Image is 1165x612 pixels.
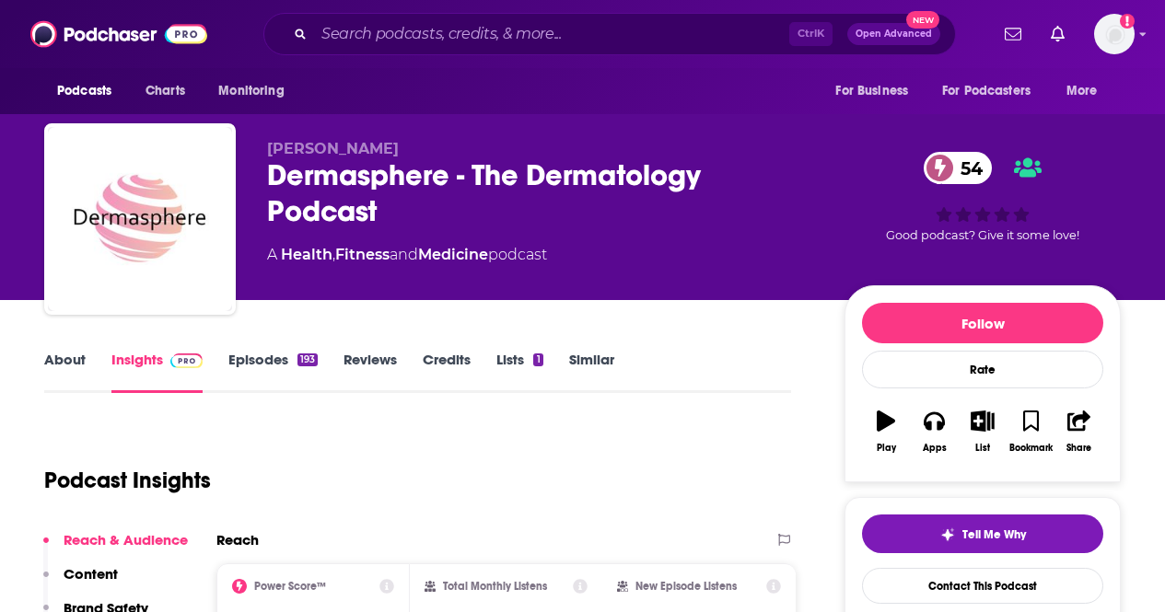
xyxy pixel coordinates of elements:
[146,78,185,104] span: Charts
[1094,14,1135,54] span: Logged in as Tessarossi87
[263,13,956,55] div: Search podcasts, credits, & more...
[789,22,833,46] span: Ctrl K
[228,351,318,393] a: Episodes193
[1043,18,1072,50] a: Show notifications dropdown
[44,351,86,393] a: About
[44,74,135,109] button: open menu
[418,246,488,263] a: Medicine
[1094,14,1135,54] button: Show profile menu
[332,246,335,263] span: ,
[975,443,990,454] div: List
[997,18,1029,50] a: Show notifications dropdown
[942,152,992,184] span: 54
[1054,74,1121,109] button: open menu
[111,351,203,393] a: InsightsPodchaser Pro
[1066,78,1098,104] span: More
[297,353,318,366] div: 193
[835,78,908,104] span: For Business
[862,303,1103,343] button: Follow
[635,580,737,593] h2: New Episode Listens
[930,74,1057,109] button: open menu
[281,246,332,263] a: Health
[862,351,1103,388] div: Rate
[886,228,1079,242] span: Good podcast? Give it some love!
[847,23,940,45] button: Open AdvancedNew
[443,580,547,593] h2: Total Monthly Listens
[267,140,399,157] span: [PERSON_NAME]
[862,514,1103,553] button: tell me why sparkleTell Me Why
[170,353,203,368] img: Podchaser Pro
[64,531,188,548] p: Reach & Audience
[1007,398,1054,465] button: Bookmark
[1055,398,1103,465] button: Share
[267,244,547,266] div: A podcast
[962,527,1026,542] span: Tell Me Why
[48,127,232,311] img: Dermasphere - The Dermatology Podcast
[134,74,196,109] a: Charts
[923,443,947,454] div: Apps
[344,351,397,393] a: Reviews
[924,152,992,184] a: 54
[942,78,1031,104] span: For Podcasters
[533,353,542,366] div: 1
[64,565,118,583] p: Content
[940,527,955,542] img: tell me why sparkle
[30,17,207,52] img: Podchaser - Follow, Share and Rate Podcasts
[906,11,939,29] span: New
[1009,443,1053,454] div: Bookmark
[254,580,326,593] h2: Power Score™
[43,531,188,565] button: Reach & Audience
[845,140,1121,254] div: 54Good podcast? Give it some love!
[1120,14,1135,29] svg: Add a profile image
[314,19,789,49] input: Search podcasts, credits, & more...
[910,398,958,465] button: Apps
[569,351,614,393] a: Similar
[218,78,284,104] span: Monitoring
[862,568,1103,604] a: Contact This Podcast
[822,74,931,109] button: open menu
[335,246,390,263] a: Fitness
[856,29,932,39] span: Open Advanced
[57,78,111,104] span: Podcasts
[1066,443,1091,454] div: Share
[496,351,542,393] a: Lists1
[216,531,259,548] h2: Reach
[862,398,910,465] button: Play
[205,74,308,109] button: open menu
[423,351,471,393] a: Credits
[44,467,211,494] h1: Podcast Insights
[390,246,418,263] span: and
[1094,14,1135,54] img: User Profile
[959,398,1007,465] button: List
[877,443,896,454] div: Play
[43,565,118,599] button: Content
